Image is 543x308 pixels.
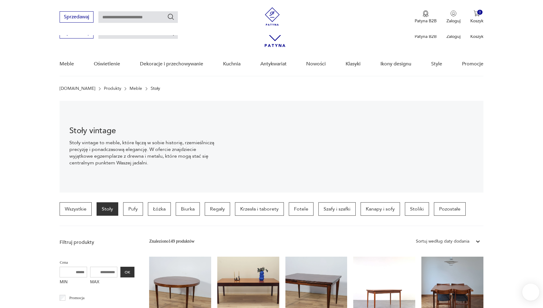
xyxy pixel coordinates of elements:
[223,52,240,76] a: Kuchnia
[346,52,361,76] a: Klasyki
[405,202,429,216] a: Stoliki
[60,31,94,35] a: Sprzedawaj
[446,18,460,24] p: Zaloguj
[416,238,469,245] div: Sortuj według daty dodania
[149,238,194,245] div: Znaleziono 149 produktów
[450,10,457,16] img: Ikonka użytkownika
[361,202,400,216] a: Kanapy i sofy
[423,10,429,17] img: Ikona medalu
[235,202,284,216] a: Krzesła i taborety
[60,52,74,76] a: Meble
[148,202,171,216] a: Łóżka
[60,239,134,246] p: Filtruj produkty
[205,202,230,216] a: Regały
[431,52,442,76] a: Style
[97,202,118,216] a: Stoły
[318,202,356,216] a: Szafy i szafki
[415,34,437,39] p: Patyna B2B
[60,202,92,216] a: Wszystkie
[90,277,118,287] label: MAX
[415,10,437,24] button: Patyna B2B
[176,202,200,216] a: Biurka
[446,10,460,24] button: Zaloguj
[380,52,411,76] a: Ikony designu
[69,127,219,134] h1: Stoły vintage
[415,10,437,24] a: Ikona medaluPatyna B2B
[120,267,134,277] button: OK
[415,18,437,24] p: Patyna B2B
[470,10,483,24] button: 0Koszyk
[104,86,121,91] a: Produkty
[522,284,539,301] iframe: Smartsupp widget button
[474,10,480,16] img: Ikona koszyka
[130,86,142,91] a: Meble
[289,202,314,216] a: Fotele
[69,295,85,301] p: Promocja
[263,7,281,26] img: Patyna - sklep z meblami i dekoracjami vintage
[470,34,483,39] p: Koszyk
[60,86,95,91] a: [DOMAIN_NAME]
[446,34,460,39] p: Zaloguj
[260,52,287,76] a: Antykwariat
[60,11,94,23] button: Sprzedawaj
[434,202,466,216] a: Pozostałe
[306,52,326,76] a: Nowości
[470,18,483,24] p: Koszyk
[60,277,87,287] label: MIN
[167,13,174,20] button: Szukaj
[140,52,203,76] a: Dekoracje i przechowywanie
[151,86,160,91] p: Stoły
[69,139,219,166] p: Stoły vintage to meble, które łączą w sobie historię, rzemieślniczą precyzję i ponadczasową elega...
[60,259,134,266] p: Cena
[60,15,94,20] a: Sprzedawaj
[94,52,120,76] a: Oświetlenie
[477,10,482,15] div: 0
[462,52,483,76] a: Promocje
[123,202,143,216] a: Pufy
